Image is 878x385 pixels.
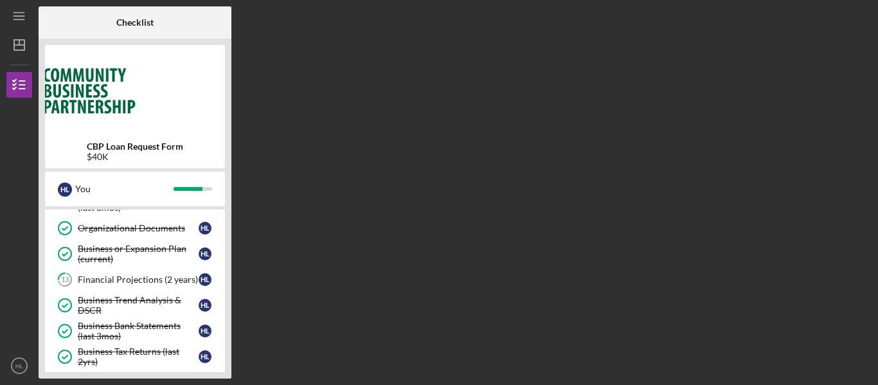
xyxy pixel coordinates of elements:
div: H L [199,247,211,260]
a: 13Financial Projections (2 years)HL [51,267,219,292]
div: Organizational Documents [78,223,199,233]
text: HL [15,363,24,370]
b: Checklist [116,17,154,28]
a: Business Tax Returns (last 2yrs)HL [51,344,219,370]
a: Business or Expansion Plan (current)HL [51,241,219,267]
div: H L [199,325,211,337]
div: Business Bank Statements (last 3mos) [78,321,199,341]
div: H L [199,273,211,286]
a: Business Trend Analysis & DSCRHL [51,292,219,318]
div: $40K [87,152,183,162]
div: Business or Expansion Plan (current) [78,244,199,264]
tspan: 13 [61,276,69,284]
div: You [75,178,174,200]
a: Business Bank Statements (last 3mos)HL [51,318,219,344]
div: H L [199,222,211,235]
button: HL [6,353,32,379]
div: H L [199,350,211,363]
div: H L [199,299,211,312]
div: Business Tax Returns (last 2yrs) [78,346,199,367]
b: CBP Loan Request Form [87,141,183,152]
div: Financial Projections (2 years) [78,274,199,285]
div: Business Trend Analysis & DSCR [78,295,199,316]
a: Organizational DocumentsHL [51,215,219,241]
div: H L [58,183,72,197]
img: Product logo [45,51,225,129]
